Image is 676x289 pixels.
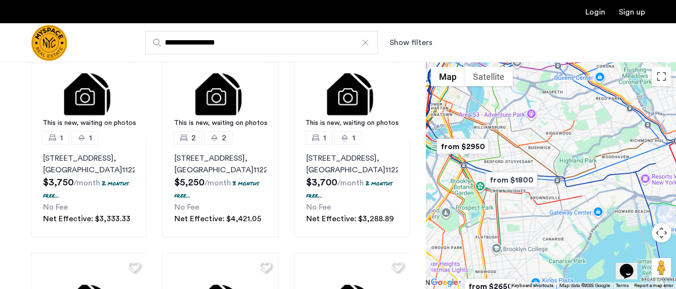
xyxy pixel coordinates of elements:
[306,179,393,199] p: 2 months free...
[174,203,199,211] span: No Fee
[43,215,130,223] span: Net Effective: $3,333.33
[294,138,410,237] a: 11[STREET_ADDRESS], [GEOGRAPHIC_DATA]112262 months free...No FeeNet Effective: $3,288.89
[428,276,460,289] a: Open this area in Google Maps (opens a new window)
[306,203,331,211] span: No Fee
[162,41,279,138] img: 3.gif
[145,31,378,54] input: Apartment Search
[162,138,278,237] a: 22[STREET_ADDRESS], [GEOGRAPHIC_DATA]112263 months free...No FeeNet Effective: $4,421.05
[306,215,394,223] span: Net Effective: $3,288.89
[89,132,92,144] span: 1
[31,25,67,61] img: logo
[616,250,647,279] iframe: chat widget
[652,258,671,277] button: Drag Pegman onto the map to open Street View
[191,132,196,144] span: 2
[174,178,204,187] span: $5,250
[559,283,610,288] span: Map data ©2025 Google
[204,179,231,187] sub: /month
[306,152,398,176] p: [STREET_ADDRESS] 11226
[43,152,135,176] p: [STREET_ADDRESS] 11226
[43,178,74,187] span: $3,750
[619,8,645,16] a: Registration
[585,8,605,16] a: Login
[465,67,513,86] button: Show satellite imagery
[634,282,673,289] a: Report a map error
[31,25,67,61] a: Cazamio Logo
[306,178,337,187] span: $3,700
[174,215,261,223] span: Net Effective: $4,421.05
[31,41,147,138] a: This is new, waiting on photos
[60,132,63,144] span: 1
[337,179,364,187] sub: /month
[294,41,410,138] a: This is new, waiting on photos
[162,41,279,138] a: This is new, waiting on photos
[652,223,671,243] button: Map camera controls
[431,67,465,86] button: Show street map
[167,118,274,128] div: This is new, waiting on photos
[294,41,410,138] img: 3.gif
[482,169,541,191] div: from $1800
[299,118,406,128] div: This is new, waiting on photos
[352,132,355,144] span: 1
[323,132,326,144] span: 1
[43,203,68,211] span: No Fee
[512,282,553,289] button: Keyboard shortcuts
[31,41,147,138] img: 3.gif
[31,138,147,237] a: 11[STREET_ADDRESS], [GEOGRAPHIC_DATA]112262 months free...No FeeNet Effective: $3,333.33
[652,67,671,86] button: Toggle fullscreen view
[222,132,226,144] span: 2
[616,282,629,289] a: Terms (opens in new tab)
[428,276,460,289] img: Google
[433,136,492,157] div: from $2950
[36,118,142,128] div: This is new, waiting on photos
[174,152,266,176] p: [STREET_ADDRESS] 11226
[74,179,100,187] sub: /month
[390,37,432,48] button: Show or hide filters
